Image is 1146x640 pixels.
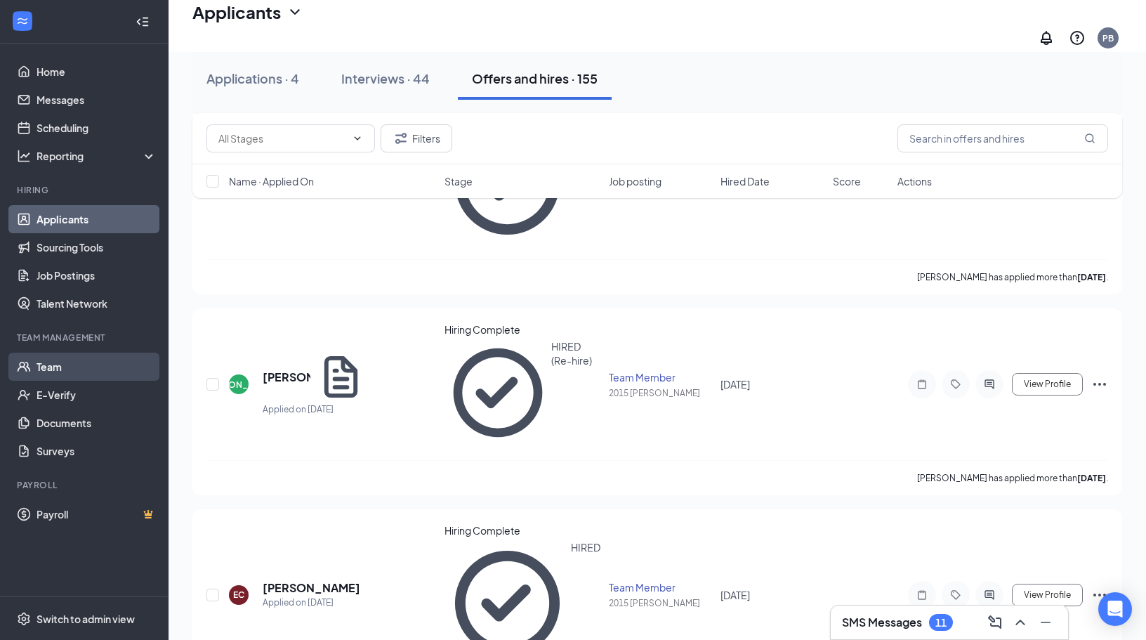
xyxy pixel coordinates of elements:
[1084,133,1095,144] svg: MagnifyingGlass
[1069,30,1086,46] svg: QuestionInfo
[842,615,922,630] h3: SMS Messages
[37,233,157,261] a: Sourcing Tools
[15,14,29,28] svg: WorkstreamLogo
[263,580,360,596] h5: [PERSON_NAME]
[393,130,409,147] svg: Filter
[218,131,346,146] input: All Stages
[1037,614,1054,631] svg: Minimize
[981,589,998,601] svg: ActiveChat
[947,589,964,601] svg: Tag
[37,612,135,626] div: Switch to admin view
[37,289,157,318] a: Talent Network
[984,611,1006,634] button: ComposeMessage
[609,580,713,594] div: Team Member
[444,523,600,537] div: Hiring Complete
[720,589,750,601] span: [DATE]
[1034,611,1057,634] button: Minimize
[981,379,998,390] svg: ActiveChat
[551,339,600,446] div: HIRED (Re-hire)
[203,379,275,391] div: [PERSON_NAME]
[472,70,598,87] div: Offers and hires · 155
[37,86,157,114] a: Messages
[263,596,360,610] div: Applied on [DATE]
[935,617,947,629] div: 11
[609,597,713,609] div: 2015 [PERSON_NAME]
[444,322,600,337] div: Hiring Complete
[17,479,154,491] div: Payroll
[1077,272,1106,282] b: [DATE]
[1077,473,1106,483] b: [DATE]
[381,124,452,152] button: Filter Filters
[37,437,157,465] a: Surveys
[917,271,1108,283] p: [PERSON_NAME] has applied more than .
[720,174,770,188] span: Hired Date
[37,58,157,86] a: Home
[444,174,473,188] span: Stage
[136,15,150,29] svg: Collapse
[609,370,713,384] div: Team Member
[1012,373,1083,396] button: View Profile
[609,387,713,399] div: 2015 [PERSON_NAME]
[1091,587,1108,603] svg: Ellipses
[37,149,157,163] div: Reporting
[720,378,750,391] span: [DATE]
[37,409,157,437] a: Documents
[37,205,157,233] a: Applicants
[1012,584,1083,606] button: View Profile
[263,403,366,417] div: Applied on [DATE]
[17,184,154,196] div: Hiring
[833,174,861,188] span: Score
[316,352,366,402] svg: Document
[1024,379,1071,389] span: View Profile
[229,174,314,188] span: Name · Applied On
[917,472,1108,484] p: [PERSON_NAME] has applied more than .
[914,379,930,390] svg: Note
[1098,592,1132,626] div: Open Intercom Messenger
[1091,376,1108,393] svg: Ellipses
[444,339,551,446] svg: CheckmarkCircle
[341,70,430,87] div: Interviews · 44
[1102,32,1114,44] div: PB
[17,612,31,626] svg: Settings
[286,4,303,20] svg: ChevronDown
[17,332,154,344] div: Team Management
[206,70,299,87] div: Applications · 4
[1009,611,1032,634] button: ChevronUp
[1024,590,1071,600] span: View Profile
[897,174,932,188] span: Actions
[37,114,157,142] a: Scheduling
[1038,30,1055,46] svg: Notifications
[609,174,661,188] span: Job posting
[37,500,157,528] a: PayrollCrown
[37,261,157,289] a: Job Postings
[897,124,1108,152] input: Search in offers and hires
[233,589,244,601] div: EC
[263,370,310,385] h5: [PERSON_NAME]
[37,381,157,409] a: E-Verify
[37,353,157,381] a: Team
[947,379,964,390] svg: Tag
[987,614,1003,631] svg: ComposeMessage
[352,133,363,144] svg: ChevronDown
[914,589,930,601] svg: Note
[17,149,31,163] svg: Analysis
[1012,614,1029,631] svg: ChevronUp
